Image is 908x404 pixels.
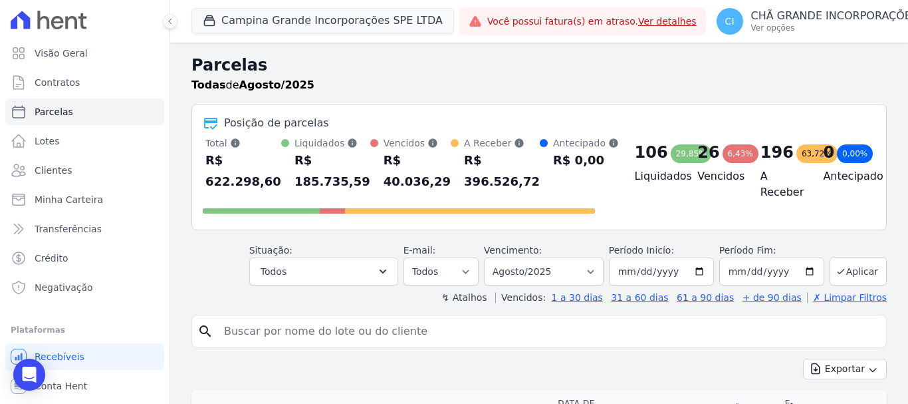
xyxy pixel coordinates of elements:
[495,292,546,303] label: Vencidos:
[803,359,887,379] button: Exportar
[464,136,540,150] div: A Receber
[5,186,164,213] a: Minha Carteira
[35,164,72,177] span: Clientes
[35,134,60,148] span: Lotes
[191,8,454,33] button: Campina Grande Incorporações SPE LTDA
[697,142,719,163] div: 26
[553,136,619,150] div: Antecipado
[638,16,697,27] a: Ver detalhes
[205,150,281,192] div: R$ 622.298,60
[697,168,739,184] h4: Vencidos
[205,136,281,150] div: Total
[249,258,398,286] button: Todos
[484,245,542,256] label: Vencimento:
[635,142,668,163] div: 106
[611,292,668,303] a: 31 a 60 dias
[553,150,619,171] div: R$ 0,00
[464,150,540,192] div: R$ 396.526,72
[719,244,824,258] label: Período Fim:
[224,115,329,131] div: Posição de parcelas
[5,274,164,301] a: Negativação
[216,318,881,345] input: Buscar por nome do lote ou do cliente
[5,216,164,242] a: Transferências
[191,53,887,77] h2: Parcelas
[837,144,873,163] div: 0,00%
[249,245,292,256] label: Situação:
[384,150,451,192] div: R$ 40.036,29
[671,144,712,163] div: 29,85%
[35,379,87,393] span: Conta Hent
[5,373,164,399] a: Conta Hent
[5,128,164,154] a: Lotes
[384,136,451,150] div: Vencidos
[760,142,794,163] div: 196
[35,350,84,363] span: Recebíveis
[261,264,286,280] span: Todos
[609,245,674,256] label: Período Inicío:
[35,193,103,206] span: Minha Carteira
[35,252,68,265] span: Crédito
[13,359,45,391] div: Open Intercom Messenger
[35,105,73,118] span: Parcelas
[5,245,164,272] a: Crédito
[35,47,88,60] span: Visão Geral
[5,99,164,125] a: Parcelas
[197,323,213,339] i: search
[191,79,226,91] strong: Todas
[35,76,80,89] span: Contratos
[5,69,164,96] a: Contratos
[5,157,164,184] a: Clientes
[35,281,93,294] span: Negativação
[35,222,102,236] span: Transferências
[5,343,164,370] a: Recebíveis
[823,142,834,163] div: 0
[191,77,314,93] p: de
[796,144,838,163] div: 63,72%
[742,292,802,303] a: + de 90 dias
[294,150,370,192] div: R$ 185.735,59
[552,292,603,303] a: 1 a 30 dias
[823,168,865,184] h4: Antecipado
[487,15,697,29] span: Você possui fatura(s) em atraso.
[441,292,487,303] label: ↯ Atalhos
[294,136,370,150] div: Liquidados
[677,292,734,303] a: 61 a 90 dias
[11,322,159,338] div: Plataformas
[760,168,802,200] h4: A Receber
[725,17,735,26] span: CI
[635,168,677,184] h4: Liquidados
[807,292,887,303] a: ✗ Limpar Filtros
[403,245,436,256] label: E-mail:
[5,40,164,67] a: Visão Geral
[723,144,758,163] div: 6,43%
[239,79,314,91] strong: Agosto/2025
[830,257,887,286] button: Aplicar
